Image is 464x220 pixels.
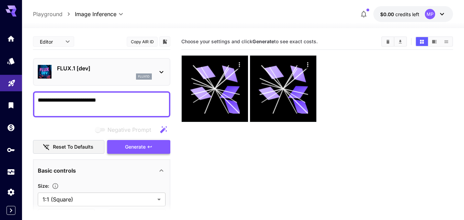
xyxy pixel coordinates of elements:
[40,38,61,45] span: Editor
[416,37,428,46] button: Show media in grid view
[138,74,150,79] p: flux1d
[7,168,15,176] div: Usage
[49,183,61,189] button: Adjust the dimensions of the generated image by specifying its width and height in pixels, or sel...
[107,140,170,154] button: Generate
[7,206,15,215] button: Expand sidebar
[395,11,419,17] span: credits left
[125,143,146,151] span: Generate
[425,9,435,19] div: MP
[57,64,152,72] p: FLUX.1 [dev]
[415,36,453,47] div: Show media in grid viewShow media in video viewShow media in list view
[7,34,15,43] div: Home
[75,10,116,18] span: Image Inference
[440,37,452,46] button: Show media in list view
[43,195,155,204] span: 1:1 (Square)
[107,126,151,134] span: Negative Prompt
[38,166,76,175] p: Basic controls
[38,183,49,189] span: Size :
[7,57,15,65] div: Models
[7,101,15,109] div: Library
[7,146,15,154] div: API Keys
[382,37,394,46] button: Clear All
[33,10,75,18] nav: breadcrumb
[162,37,168,46] button: Add to library
[127,37,158,47] button: Copy AIR ID
[7,188,15,196] div: Settings
[234,59,245,69] div: Actions
[8,77,16,85] div: Playground
[380,11,419,18] div: $0.00
[94,125,157,134] span: Negative prompts are not compatible with the selected model.
[38,61,166,82] div: FLUX.1 [dev]flux1d
[181,38,318,44] span: Choose your settings and click to see exact costs.
[394,37,406,46] button: Download All
[38,162,166,179] div: Basic controls
[380,11,395,17] span: $0.00
[7,123,15,132] div: Wallet
[33,140,104,154] button: Reset to defaults
[303,59,313,69] div: Actions
[373,6,453,22] button: $0.00MP
[428,37,440,46] button: Show media in video view
[252,38,274,44] b: Generate
[381,36,407,47] div: Clear AllDownload All
[33,10,63,18] a: Playground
